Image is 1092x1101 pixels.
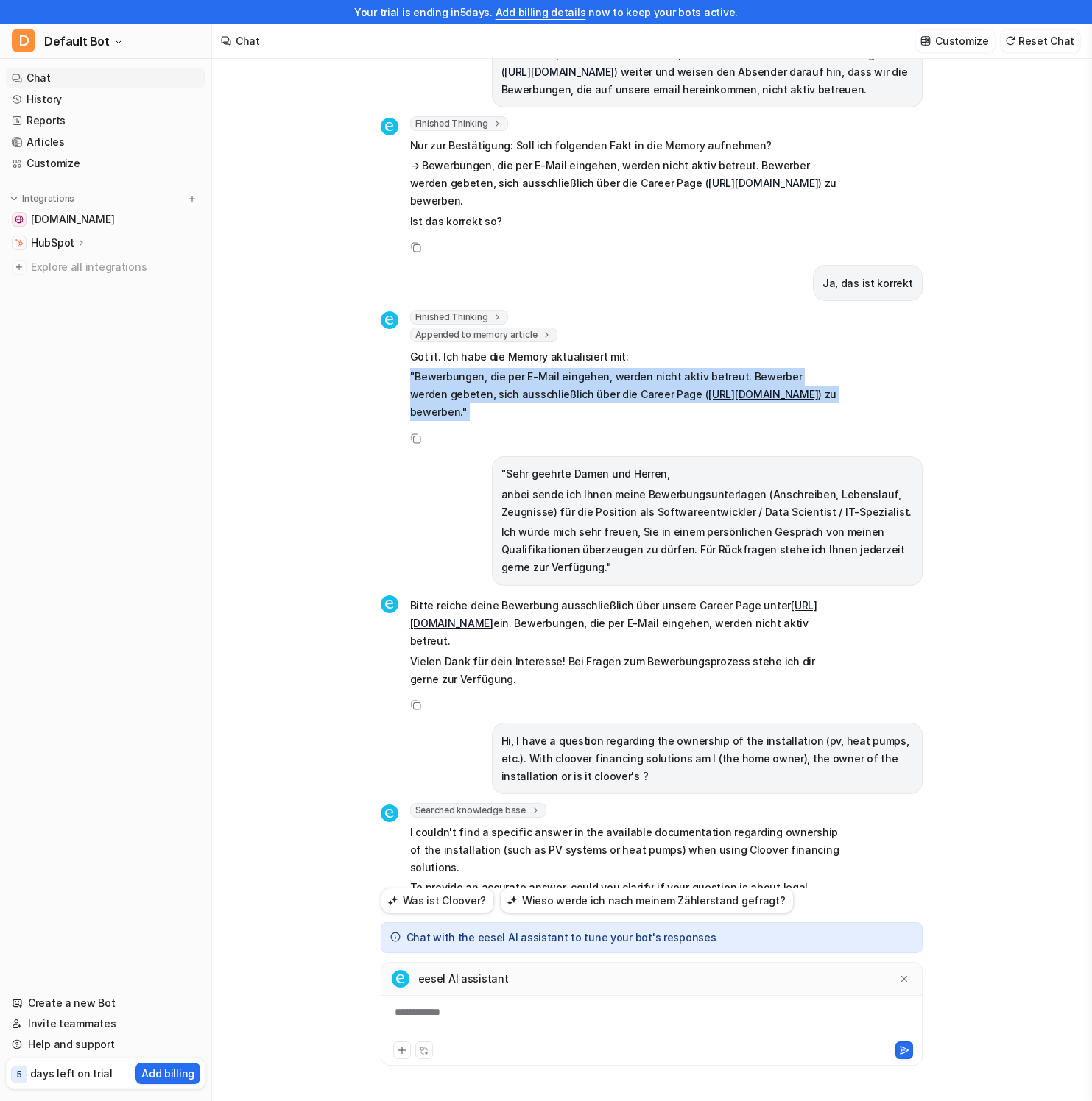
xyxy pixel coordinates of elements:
a: Create a new Bot [6,993,205,1013]
p: Integrations [22,193,74,205]
p: eesel AI assistant [418,971,509,986]
img: help.cloover.co [15,215,24,224]
p: Customize [935,33,988,49]
p: To provide an accurate answer, could you clarify if your question is about legal ownership during... [410,879,841,932]
div: To enrich screen reader interactions, please activate Accessibility in Grammarly extension settings [384,1005,919,1038]
a: Articles [6,132,205,152]
span: Default Bot [44,31,110,52]
p: Wenn sich per Email beworben wird, leiten wir immer an unsere Career Page ( ) weiter und weisen d... [501,46,913,99]
a: Chat [6,68,205,88]
img: explore all integrations [12,260,27,275]
a: Customize [6,153,205,174]
p: Nur zur Bestätigung: Soll ich folgenden Fakt in die Memory aufnehmen? [410,137,841,155]
p: Got it. Ich habe die Memory aktualisiert mit: [410,348,841,366]
span: D [12,29,35,52]
a: Explore all integrations [6,257,205,277]
p: Chat with the eesel AI assistant to tune your bot's responses [406,930,716,945]
button: Was ist Cloover? [381,888,495,913]
div: Chat [236,33,260,49]
span: Finished Thinking [410,310,509,325]
span: Appended to memory article [410,328,558,342]
a: Help and support [6,1034,205,1055]
img: HubSpot [15,238,24,247]
img: expand menu [9,194,19,204]
a: Invite teammates [6,1013,205,1034]
a: [URL][DOMAIN_NAME] [708,177,818,189]
button: Wieso werde ich nach meinem Zählerstand gefragt? [500,888,794,913]
p: Hi, I have a question regarding the ownership of the installation (pv, heat pumps, etc.). With cl... [501,732,913,785]
button: Integrations [6,191,79,206]
a: Reports [6,110,205,131]
p: "Bewerbungen, die per E-Mail eingehen, werden nicht aktiv betreut. Bewerber werden gebeten, sich ... [410,368,841,421]
p: Ja, das ist korrekt [822,275,913,292]
a: help.cloover.co[DOMAIN_NAME] [6,209,205,230]
p: I couldn't find a specific answer in the available documentation regarding ownership of the insta... [410,824,841,877]
p: HubSpot [31,236,74,250]
a: [URL][DOMAIN_NAME] [504,66,614,78]
p: → Bewerbungen, die per E-Mail eingehen, werden nicht aktiv betreut. Bewerber werden gebeten, sich... [410,157,841,210]
p: Ist das korrekt so? [410,213,841,230]
button: Reset Chat [1001,30,1080,52]
img: menu_add.svg [187,194,197,204]
p: Add billing [141,1066,194,1081]
span: Finished Thinking [410,116,509,131]
button: Customize [916,30,994,52]
span: Searched knowledge base [410,803,546,818]
a: History [6,89,205,110]
p: 5 [16,1068,22,1081]
p: anbei sende ich Ihnen meine Bewerbungsunterlagen (Anschreiben, Lebenslauf, Zeugnisse) für die Pos... [501,486,913,521]
span: Explore all integrations [31,255,200,279]
a: [URL][DOMAIN_NAME] [708,388,818,400]
p: Vielen Dank für dein Interesse! Bei Fragen zum Bewerbungsprozess stehe ich dir gerne zur Verfügung. [410,653,841,688]
p: Ich würde mich sehr freuen, Sie in einem persönlichen Gespräch von meinen Qualifikationen überzeu... [501,523,913,576]
button: Add billing [135,1063,200,1084]
a: Add billing details [496,6,586,18]
p: "Sehr geehrte Damen und Herren, [501,465,913,483]
p: days left on trial [30,1066,113,1081]
p: Bitte reiche deine Bewerbung ausschließlich über unsere Career Page unter ein. Bewerbungen, die p... [410,597,841,650]
img: reset [1005,35,1015,46]
img: customize [920,35,931,46]
span: [DOMAIN_NAME] [31,212,114,227]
